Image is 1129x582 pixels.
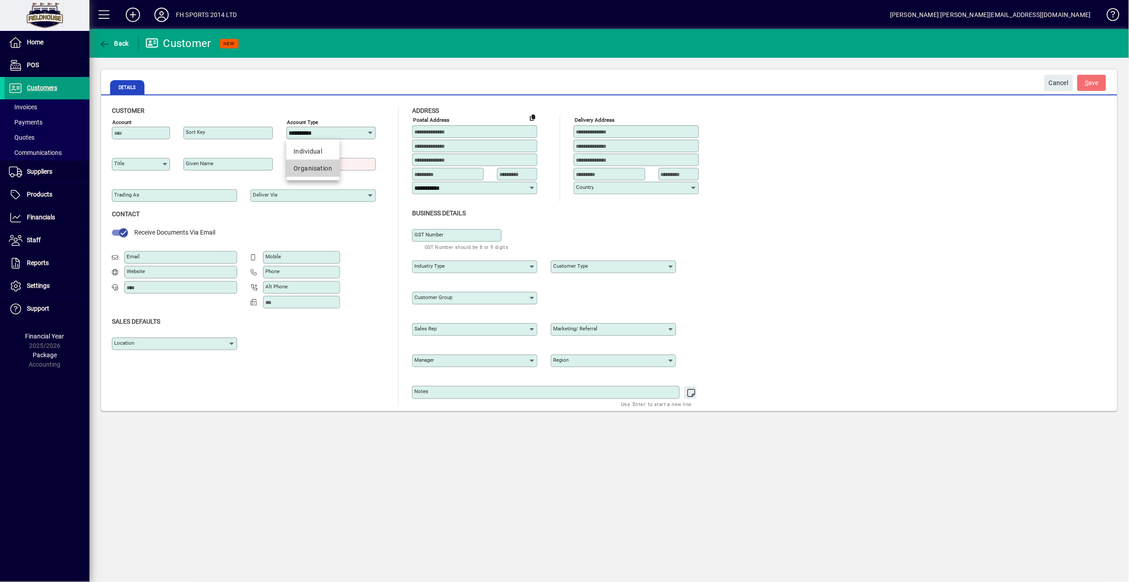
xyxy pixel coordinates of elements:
button: Add [119,7,147,23]
mat-label: Title [114,160,124,167]
a: Quotes [4,130,89,145]
div: Individual [294,147,332,156]
span: POS [27,61,39,68]
span: Invoices [9,103,37,111]
a: Reports [4,252,89,274]
div: Organisation [294,164,332,173]
mat-hint: Use 'Enter' to start a new line [622,399,692,409]
span: Customers [27,84,57,91]
mat-label: Phone [265,268,280,274]
span: Communications [9,149,62,156]
span: Details [110,80,145,94]
span: Customer [112,107,145,114]
span: Reports [27,259,49,266]
mat-label: Account [112,119,132,125]
a: Invoices [4,99,89,115]
mat-label: Account Type [287,119,318,125]
span: Financials [27,214,55,221]
mat-label: Customer group [414,294,452,300]
span: Financial Year [26,333,64,340]
span: Support [27,305,49,312]
button: Cancel [1044,75,1073,91]
button: Profile [147,7,176,23]
mat-label: Marketing/ Referral [553,325,597,332]
mat-label: Sort key [186,129,205,135]
mat-label: Trading as [114,192,139,198]
mat-label: Mobile [265,253,281,260]
mat-label: Sales rep [414,325,437,332]
a: POS [4,54,89,77]
mat-label: Notes [414,388,428,394]
span: Staff [27,236,41,244]
span: Receive Documents Via Email [134,229,215,236]
span: Back [99,40,129,47]
span: NEW [224,41,235,47]
span: Settings [27,282,50,289]
mat-label: Location [114,340,134,346]
span: Home [27,39,43,46]
span: Sales defaults [112,318,160,325]
mat-label: Alt Phone [265,283,288,290]
a: Financials [4,206,89,229]
div: FH SPORTS 2014 LTD [176,8,237,22]
span: Contact [112,210,140,218]
div: Customer [145,36,211,51]
a: Home [4,31,89,54]
mat-label: Manager [414,357,434,363]
mat-label: Deliver via [253,192,277,198]
span: Package [33,351,57,359]
a: Products [4,184,89,206]
mat-hint: GST Number should be 8 or 9 digits [425,242,509,252]
mat-label: Customer type [553,263,588,269]
a: Suppliers [4,161,89,183]
span: Cancel [1049,76,1069,90]
mat-label: GST Number [414,231,443,238]
a: Knowledge Base [1100,2,1118,31]
span: ave [1085,76,1099,90]
a: Settings [4,275,89,297]
button: Save [1078,75,1106,91]
a: Payments [4,115,89,130]
mat-label: Region [553,357,569,363]
mat-label: Country [576,184,594,190]
a: Communications [4,145,89,160]
mat-option: Individual [286,143,339,160]
mat-label: Email [127,253,140,260]
mat-option: Organisation [286,160,339,177]
mat-label: Industry type [414,263,445,269]
div: [PERSON_NAME] [PERSON_NAME][EMAIL_ADDRESS][DOMAIN_NAME] [890,8,1091,22]
mat-label: Website [127,268,145,274]
span: Address [412,107,439,114]
a: Support [4,298,89,320]
button: Back [97,35,131,51]
span: Quotes [9,134,34,141]
button: Copy to Delivery address [525,110,540,124]
span: Products [27,191,52,198]
span: Business details [412,210,466,217]
span: Suppliers [27,168,52,175]
span: Payments [9,119,43,126]
a: Staff [4,229,89,252]
mat-label: Given name [186,160,213,167]
span: S [1085,79,1089,86]
app-page-header-button: Back [89,35,139,51]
